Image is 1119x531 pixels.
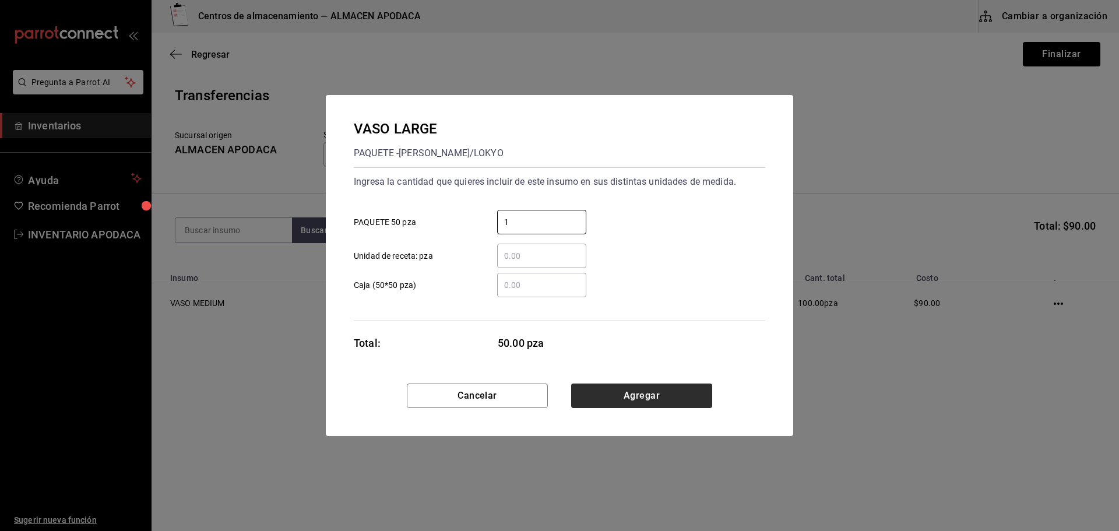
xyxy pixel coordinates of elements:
[354,216,416,228] span: PAQUETE 50 pza
[407,384,548,408] button: Cancelar
[354,279,416,291] span: Caja (50*50 pza)
[571,384,712,408] button: Agregar
[497,249,586,263] input: Unidad de receta: pza
[354,144,504,163] div: PAQUETE - [PERSON_NAME]/LOKYO
[497,215,586,229] input: PAQUETE 50 pza
[354,118,504,139] div: VASO LARGE
[354,335,381,351] div: Total:
[497,278,586,292] input: Caja (50*50 pza)
[354,250,433,262] span: Unidad de receta: pza
[498,335,587,351] span: 50.00 pza
[354,173,765,191] div: Ingresa la cantidad que quieres incluir de este insumo en sus distintas unidades de medida.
